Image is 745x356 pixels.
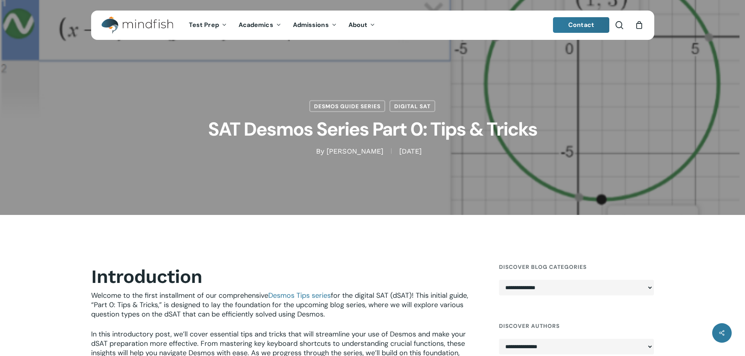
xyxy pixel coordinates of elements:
span: [DATE] [391,148,429,154]
b: Introduction [91,265,202,288]
a: Academics [233,22,287,29]
span: Admissions [293,21,329,29]
span: Contact [568,21,594,29]
span: By [316,148,324,154]
a: Admissions [287,22,343,29]
span: Academics [239,21,273,29]
a: Digital SAT [390,100,435,112]
h4: Discover Authors [499,319,654,333]
a: Cart [635,21,644,29]
span: Welcome to the first installment of our comprehensive for the digital SAT (dSAT)! This initial gu... [91,291,468,319]
a: About [343,22,381,29]
a: [PERSON_NAME] [327,147,383,155]
a: Desmos Tips series [268,291,331,300]
h4: Discover Blog Categories [499,260,654,274]
a: Desmos Guide Series [309,100,385,112]
span: Test Prep [189,21,219,29]
h1: SAT Desmos Series Part 0: Tips & Tricks [177,112,568,147]
nav: Main Menu [183,11,381,40]
header: Main Menu [91,11,654,40]
a: Test Prep [183,22,233,29]
a: Contact [553,17,609,33]
span: About [348,21,368,29]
